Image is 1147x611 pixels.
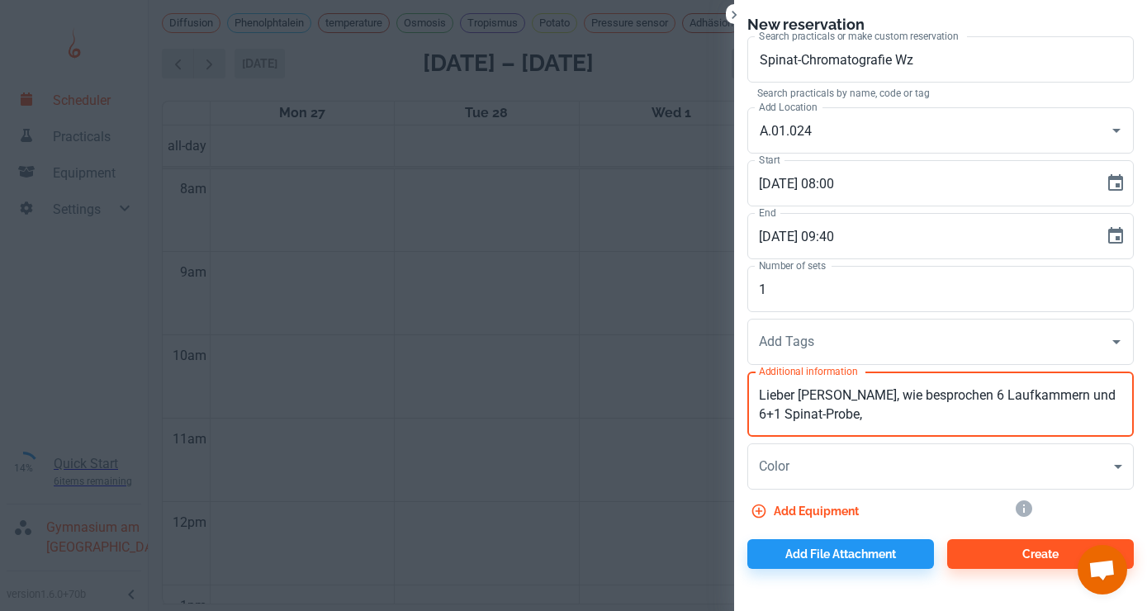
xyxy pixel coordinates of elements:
button: Open [1105,119,1128,142]
input: dd/mm/yy hh:mm [747,160,1092,206]
span: Search practicals by name, code or tag [757,86,930,101]
label: Add Location [759,100,818,114]
button: Create [947,539,1134,569]
button: Add file attachment [747,539,934,569]
svg: If equipment is attached to a practical, Bunsen will check if enough equipment is available befor... [1014,499,1034,519]
label: End [759,206,775,220]
button: Choose date, selected date is Oct 14, 2025 [1099,220,1132,253]
button: Close [726,7,742,23]
label: Start [759,153,780,167]
label: Number of sets [759,258,826,272]
textarea: Lieber [PERSON_NAME], wie besprochen 6 Laufkammern und 6+1 Spinat-Probe, [759,386,1122,424]
h6: New reservation [747,13,1134,36]
input: dd/mm/yy hh:mm [747,213,1092,259]
button: Add equipment [747,496,865,526]
div: ​ [747,443,1134,490]
button: Choose date, selected date is Oct 14, 2025 [1099,167,1132,200]
label: Search practicals or make custom reservation [759,29,959,43]
label: Additional information [759,364,857,378]
div: Chat öffnen [1078,545,1127,594]
button: Open [1105,330,1128,353]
